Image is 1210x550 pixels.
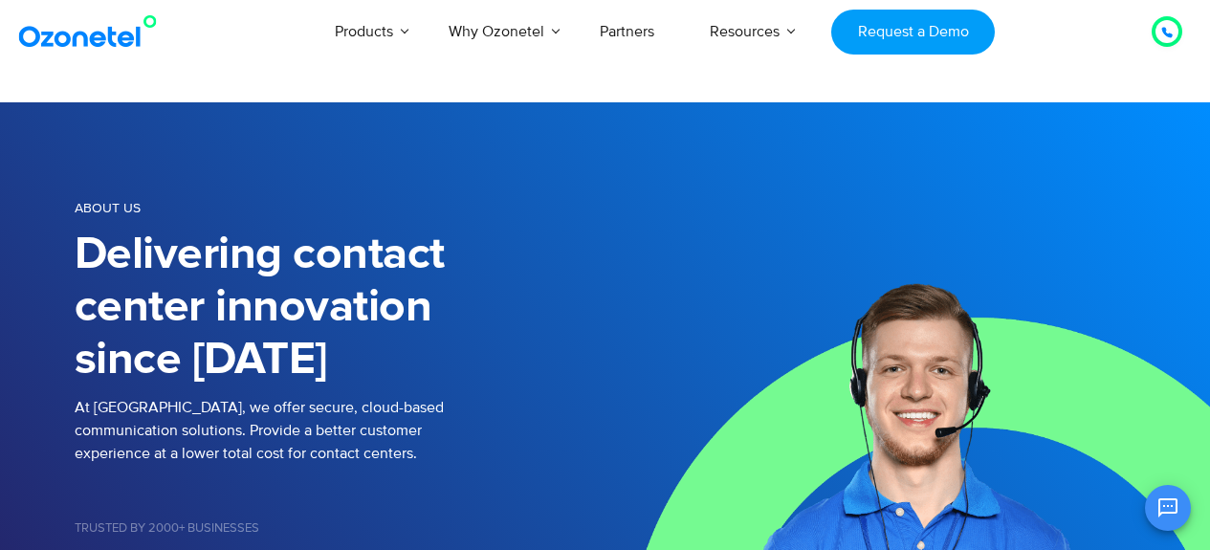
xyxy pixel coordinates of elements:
h5: Trusted by 2000+ Businesses [75,522,605,535]
h1: Delivering contact center innovation since [DATE] [75,229,605,386]
a: Request a Demo [831,10,995,55]
button: Open chat [1145,485,1191,531]
p: At [GEOGRAPHIC_DATA], we offer secure, cloud-based communication solutions. Provide a better cust... [75,396,605,465]
span: About us [75,200,141,216]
